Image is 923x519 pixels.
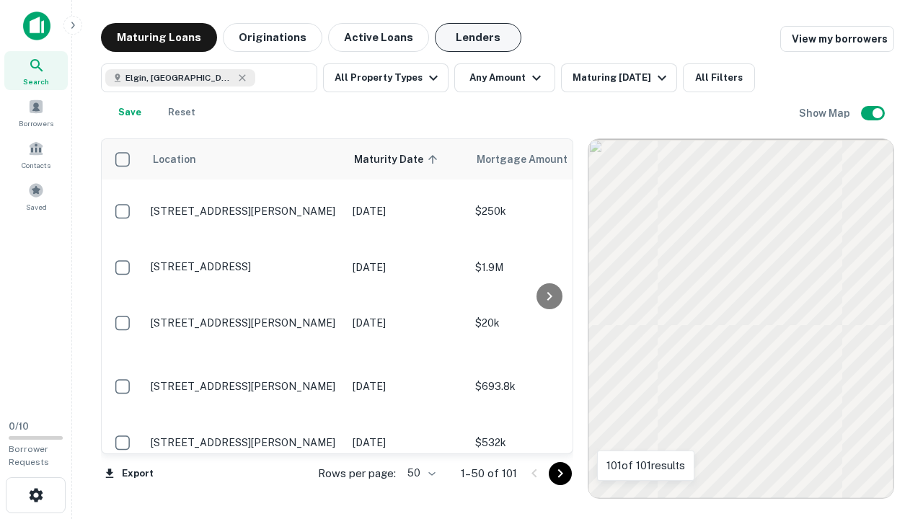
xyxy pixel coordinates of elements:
[780,26,894,52] a: View my borrowers
[345,139,468,179] th: Maturity Date
[101,463,157,484] button: Export
[22,159,50,171] span: Contacts
[353,259,461,275] p: [DATE]
[26,201,47,213] span: Saved
[475,259,619,275] p: $1.9M
[151,380,338,393] p: [STREET_ADDRESS][PERSON_NAME]
[606,457,685,474] p: 101 of 101 results
[125,71,234,84] span: Elgin, [GEOGRAPHIC_DATA], [GEOGRAPHIC_DATA]
[461,465,517,482] p: 1–50 of 101
[435,23,521,52] button: Lenders
[151,316,338,329] p: [STREET_ADDRESS][PERSON_NAME]
[561,63,677,92] button: Maturing [DATE]
[159,98,205,127] button: Reset
[353,435,461,451] p: [DATE]
[23,12,50,40] img: capitalize-icon.png
[573,69,671,86] div: Maturing [DATE]
[353,203,461,219] p: [DATE]
[323,63,449,92] button: All Property Types
[152,151,196,168] span: Location
[4,51,68,90] a: Search
[19,117,53,129] span: Borrowers
[353,315,461,331] p: [DATE]
[475,203,619,219] p: $250k
[353,378,461,394] p: [DATE]
[101,23,217,52] button: Maturing Loans
[107,98,153,127] button: Save your search to get updates of matches that match your search criteria.
[475,378,619,394] p: $693.8k
[468,139,627,179] th: Mortgage Amount
[588,139,893,498] div: 0 0
[4,93,68,132] a: Borrowers
[475,315,619,331] p: $20k
[477,151,586,168] span: Mortgage Amount
[151,205,338,218] p: [STREET_ADDRESS][PERSON_NAME]
[318,465,396,482] p: Rows per page:
[683,63,755,92] button: All Filters
[354,151,442,168] span: Maturity Date
[151,436,338,449] p: [STREET_ADDRESS][PERSON_NAME]
[143,139,345,179] th: Location
[549,462,572,485] button: Go to next page
[4,135,68,174] a: Contacts
[23,76,49,87] span: Search
[9,444,49,467] span: Borrower Requests
[454,63,555,92] button: Any Amount
[9,421,29,432] span: 0 / 10
[151,260,338,273] p: [STREET_ADDRESS]
[851,404,923,473] iframe: Chat Widget
[402,463,438,484] div: 50
[799,105,852,121] h6: Show Map
[223,23,322,52] button: Originations
[475,435,619,451] p: $532k
[4,177,68,216] a: Saved
[328,23,429,52] button: Active Loans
